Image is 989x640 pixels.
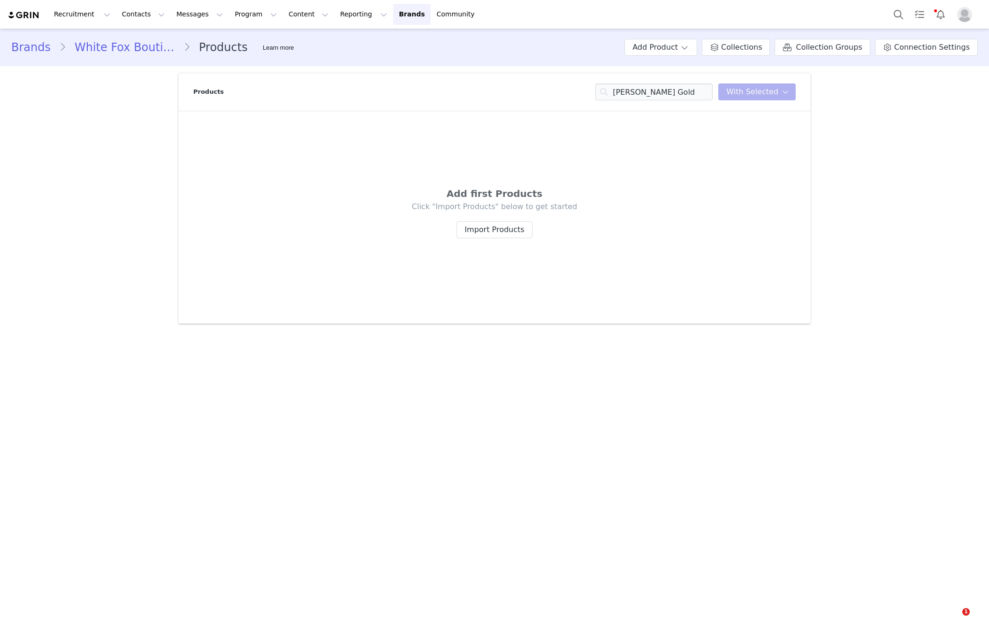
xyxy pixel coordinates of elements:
div: Tooltip anchor [261,43,296,53]
button: Notifications [930,4,951,25]
span: 1 [962,608,970,616]
button: With Selected [718,83,796,100]
span: With Selected [726,86,778,98]
button: Messages [171,4,228,25]
a: Collection Groups [775,39,870,56]
a: Brands [11,39,59,56]
a: Connection Settings [875,39,978,56]
span: Collections [721,42,762,53]
p: Products [193,87,224,97]
input: Search products [595,83,713,100]
a: Tasks [909,4,930,25]
span: Connection Settings [894,42,970,53]
button: Content [283,4,334,25]
button: Contacts [116,4,170,25]
button: Add Product [624,39,697,56]
img: placeholder-profile.jpg [957,7,972,22]
p: Click "Import Products" below to get started [221,202,768,212]
button: Profile [951,7,981,22]
a: Brands [393,4,430,25]
div: Add first Products [221,187,768,201]
a: Collections [702,39,770,56]
a: White Fox Boutique AUS [66,39,183,56]
button: Program [229,4,282,25]
a: Community [431,4,485,25]
button: Reporting [335,4,393,25]
button: Import Products [456,221,532,238]
span: Collection Groups [796,42,862,53]
iframe: Intercom live chat [943,608,966,631]
img: grin logo [8,11,40,20]
button: Recruitment [48,4,116,25]
button: Search [888,4,909,25]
